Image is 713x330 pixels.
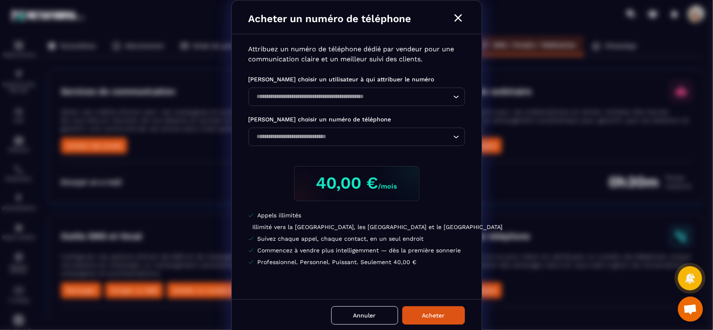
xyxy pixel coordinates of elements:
[254,132,451,141] input: Search for option
[249,114,465,124] p: [PERSON_NAME] choisir un numéro de téléphone
[301,173,412,193] h3: 40,00 €
[402,306,465,325] button: Acheter
[249,258,465,266] li: Professionnel. Personnel. Puissant. Seulement 40,00 €
[331,306,398,325] button: Annuler
[249,223,465,231] li: Illimité vers la [GEOGRAPHIC_DATA], les [GEOGRAPHIC_DATA] et le [GEOGRAPHIC_DATA]
[378,182,397,190] span: /mois
[249,128,465,146] div: Search for option
[249,246,465,254] li: Commencez à vendre plus intelligemment — dès la première sonnerie
[249,88,465,106] div: Search for option
[678,297,703,322] div: Ouvrir le chat
[249,211,465,219] li: Appels illimités
[249,74,465,84] p: [PERSON_NAME] choisir un utilisateur à qui attribuer le numéro
[254,92,451,101] input: Search for option
[249,13,411,25] p: Acheter un numéro de téléphone
[249,44,465,64] p: Attribuez un numéro de téléphone dédié par vendeur pour une communication claire et un meilleur s...
[249,234,465,243] li: Suivez chaque appel, chaque contact, en un seul endroit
